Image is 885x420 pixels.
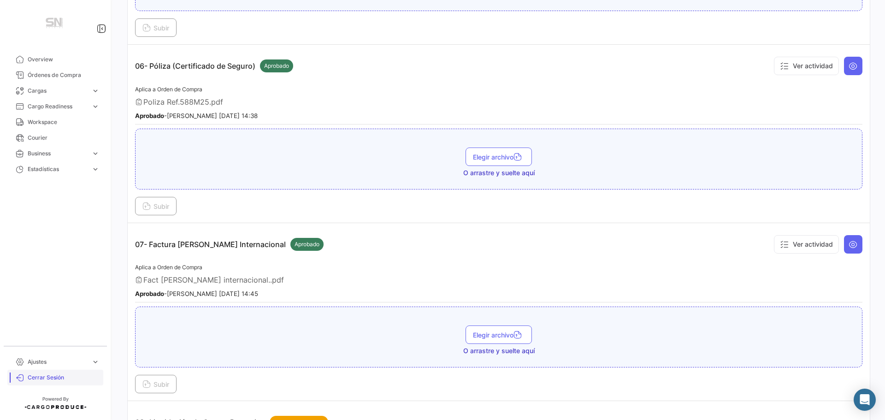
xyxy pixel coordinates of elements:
span: Aplica a Orden de Compra [135,86,202,93]
a: Overview [7,52,103,67]
a: Workspace [7,114,103,130]
span: Business [28,149,88,158]
b: Aprobado [135,290,164,297]
span: expand_more [91,358,100,366]
span: Subir [142,24,169,32]
button: Elegir archivo [466,148,532,166]
span: Workspace [28,118,100,126]
span: O arrastre y suelte aquí [463,346,535,355]
a: Órdenes de Compra [7,67,103,83]
span: Aprobado [264,62,289,70]
div: Abrir Intercom Messenger [854,389,876,411]
span: expand_more [91,87,100,95]
span: Subir [142,380,169,388]
span: Courier [28,134,100,142]
span: Poliza Ref.588M25.pdf [143,97,223,106]
button: Ver actividad [774,57,839,75]
button: Subir [135,18,177,37]
span: Estadísticas [28,165,88,173]
b: Aprobado [135,112,164,119]
span: Aprobado [295,240,319,248]
span: Subir [142,202,169,210]
button: Subir [135,375,177,393]
span: Fact [PERSON_NAME] internacional..pdf [143,275,284,284]
span: Órdenes de Compra [28,71,100,79]
small: - [PERSON_NAME] [DATE] 14:38 [135,112,258,119]
span: expand_more [91,165,100,173]
span: Elegir archivo [473,153,525,161]
span: Cargas [28,87,88,95]
span: Cargo Readiness [28,102,88,111]
img: Manufactura+Logo.png [32,11,78,37]
span: Ajustes [28,358,88,366]
button: Elegir archivo [466,325,532,344]
span: Elegir archivo [473,331,525,339]
button: Ver actividad [774,235,839,254]
button: Subir [135,197,177,215]
span: O arrastre y suelte aquí [463,168,535,177]
span: Aplica a Orden de Compra [135,264,202,271]
span: Overview [28,55,100,64]
span: expand_more [91,102,100,111]
span: Cerrar Sesión [28,373,100,382]
span: expand_more [91,149,100,158]
p: 07- Factura [PERSON_NAME] Internacional [135,238,324,251]
a: Courier [7,130,103,146]
small: - [PERSON_NAME] [DATE] 14:45 [135,290,258,297]
p: 06- Póliza (Certificado de Seguro) [135,59,293,72]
